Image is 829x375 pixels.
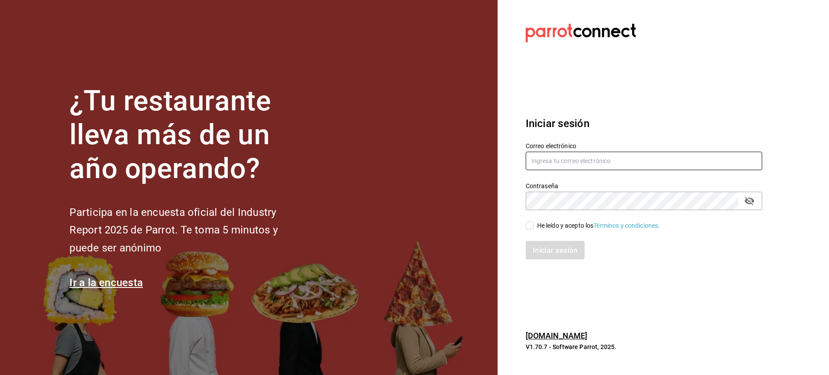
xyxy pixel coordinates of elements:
[526,331,588,340] a: [DOMAIN_NAME]
[526,343,617,350] font: V1.70.7 - Software Parrot, 2025.
[526,117,589,130] font: Iniciar sesión
[526,152,762,170] input: Ingresa tu correo electrónico
[526,142,576,149] font: Correo electrónico
[526,182,558,189] font: Contraseña
[593,222,660,229] a: Términos y condiciones.
[69,277,143,289] a: Ir a la encuesta
[69,84,271,185] font: ¿Tu restaurante lleva más de un año operando?
[69,206,277,255] font: Participa en la encuesta oficial del Industry Report 2025 de Parrot. Te toma 5 minutos y puede se...
[742,193,757,208] button: campo de contraseña
[537,222,594,229] font: He leído y acepto los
